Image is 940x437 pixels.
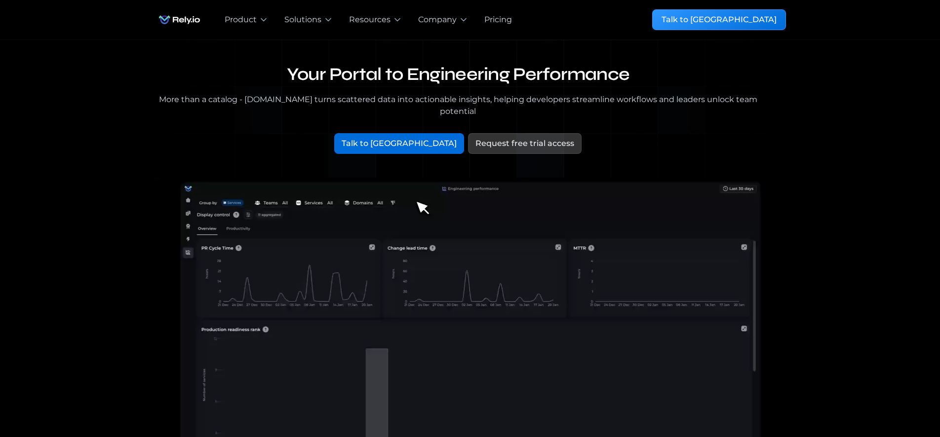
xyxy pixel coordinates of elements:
[334,133,464,154] a: Talk to [GEOGRAPHIC_DATA]
[662,14,777,26] div: Talk to [GEOGRAPHIC_DATA]
[342,138,457,149] div: Talk to [GEOGRAPHIC_DATA]
[154,10,205,30] a: home
[652,9,786,30] a: Talk to [GEOGRAPHIC_DATA]
[225,14,257,26] div: Product
[284,14,321,26] div: Solutions
[484,14,512,26] a: Pricing
[468,133,582,154] a: Request free trial access
[154,64,762,86] h1: Your Portal to Engineering Performance
[418,14,457,26] div: Company
[349,14,391,26] div: Resources
[475,138,574,149] div: Request free trial access
[154,94,762,117] div: More than a catalog - [DOMAIN_NAME] turns scattered data into actionable insights, helping develo...
[154,10,205,30] img: Rely.io logo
